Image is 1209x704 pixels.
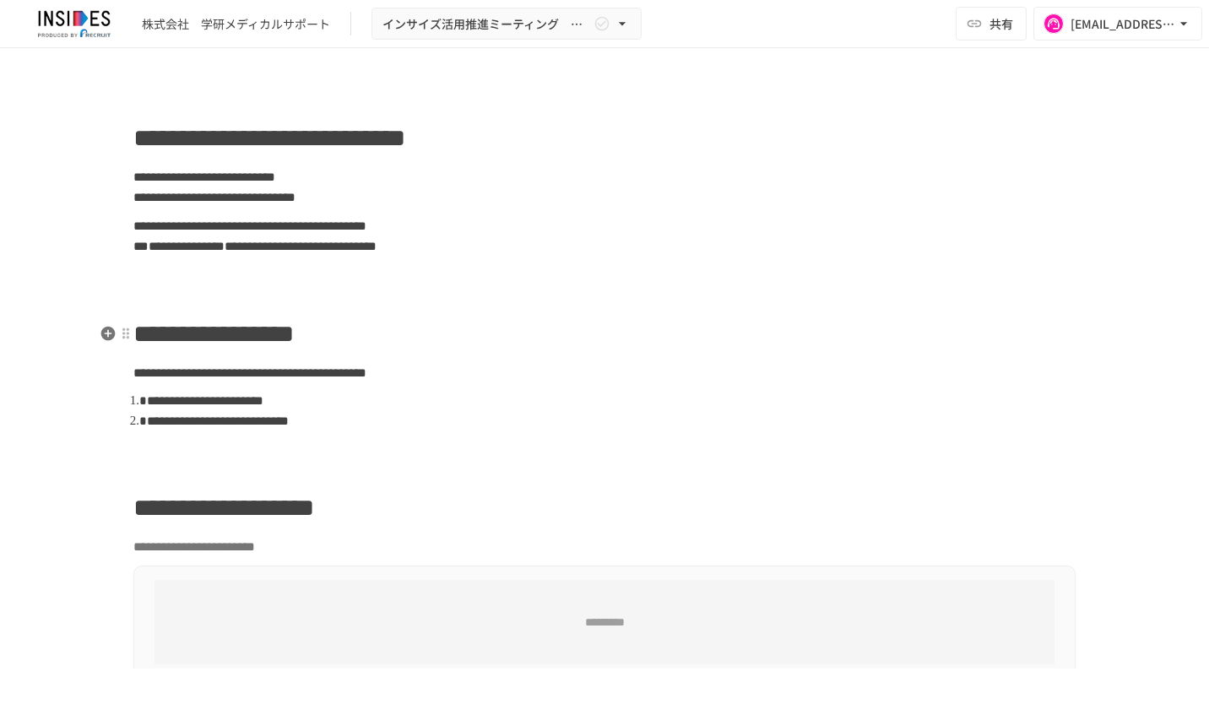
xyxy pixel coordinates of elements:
span: インサイズ活用推進ミーティング ～1回目～ [382,14,590,35]
button: [EMAIL_ADDRESS][DOMAIN_NAME] [1033,7,1202,41]
div: [EMAIL_ADDRESS][DOMAIN_NAME] [1071,14,1175,35]
button: 共有 [956,7,1027,41]
img: JmGSPSkPjKwBq77AtHmwC7bJguQHJlCRQfAXtnx4WuV [20,10,128,37]
button: インサイズ活用推進ミーティング ～1回目～ [371,8,642,41]
div: 株式会社 学研メディカルサポート [142,15,330,33]
span: 共有 [989,14,1013,33]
